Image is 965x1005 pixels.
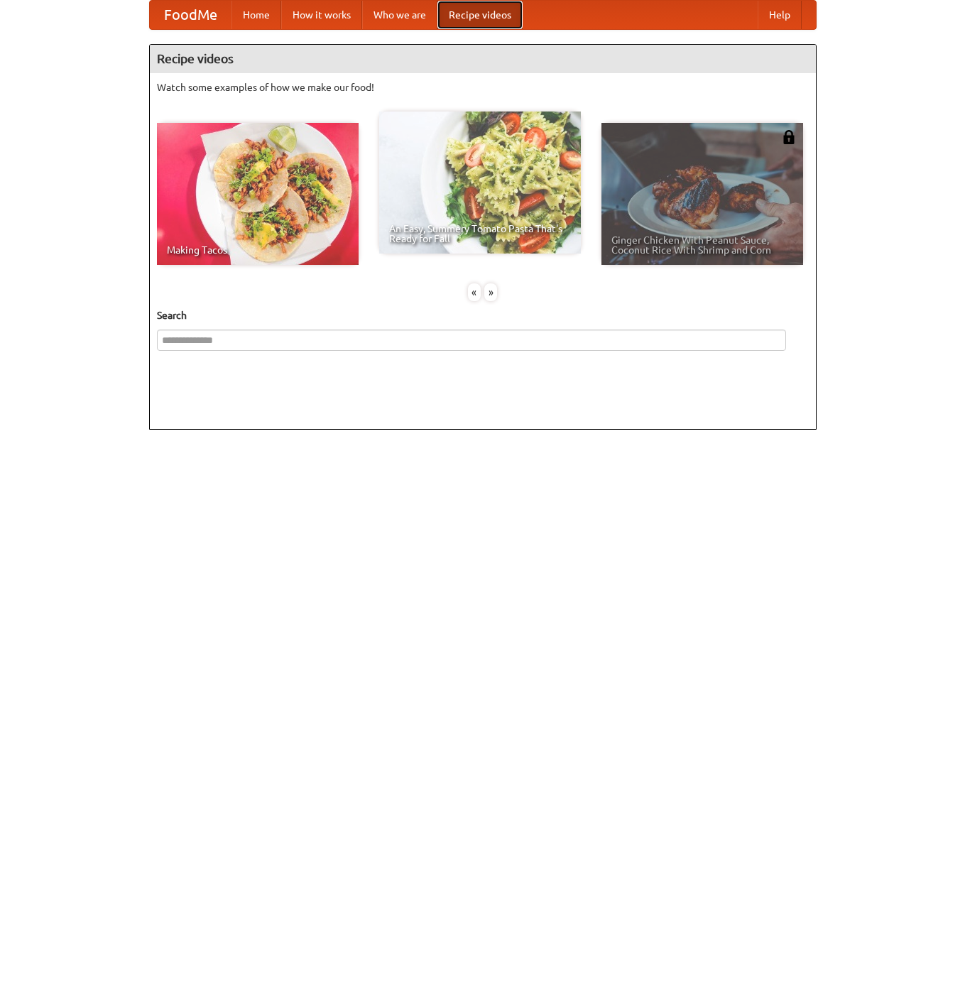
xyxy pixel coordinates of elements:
h4: Recipe videos [150,45,816,73]
span: An Easy, Summery Tomato Pasta That's Ready for Fall [389,224,571,244]
h5: Search [157,308,809,322]
span: Making Tacos [167,245,349,255]
a: FoodMe [150,1,231,29]
div: » [484,283,497,301]
img: 483408.png [782,130,796,144]
p: Watch some examples of how we make our food! [157,80,809,94]
a: An Easy, Summery Tomato Pasta That's Ready for Fall [379,112,581,254]
a: Making Tacos [157,123,359,265]
a: Who we are [362,1,437,29]
a: Help [758,1,802,29]
a: Home [231,1,281,29]
a: How it works [281,1,362,29]
a: Recipe videos [437,1,523,29]
div: « [468,283,481,301]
